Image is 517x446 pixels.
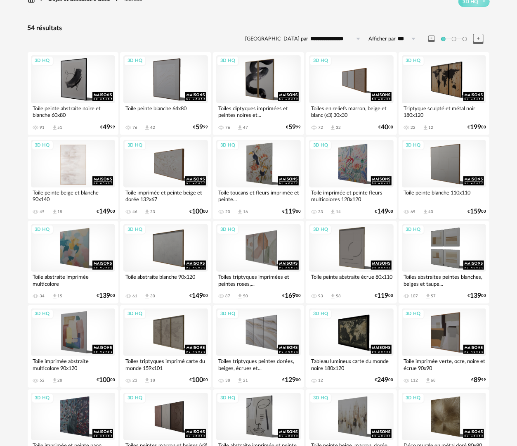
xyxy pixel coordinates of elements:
div: 3D HQ [402,225,425,235]
div: 20 [225,209,230,214]
div: 3D HQ [309,225,332,235]
div: 3D HQ [217,225,239,235]
div: 3D HQ [31,309,54,319]
a: 3D HQ Toile peinte blanche 110x110 69 Download icon 40 €15900 [399,137,490,219]
div: 3D HQ [217,140,239,151]
div: € 00 [282,209,301,214]
div: 38 [225,378,230,383]
div: € 99 [286,125,301,130]
div: 45 [40,209,45,214]
span: Download icon [330,209,336,215]
a: 3D HQ Toiles triptyques imprimées et peintes roses,... 87 Download icon 50 €16900 [213,221,304,304]
div: 3D HQ [309,56,332,66]
a: 3D HQ Toile abstraite imprimée multicolore 34 Download icon 15 €13900 [28,221,119,304]
div: 3D HQ [31,225,54,235]
a: 3D HQ Toile imprimée abstraite multicolore 90x120 52 Download icon 28 €10000 [28,305,119,388]
a: 3D HQ Toile abstraite blanche 90x120 61 Download icon 30 €14900 [120,221,211,304]
div: 3D HQ [309,140,332,151]
span: 40 [381,125,389,130]
div: Toile peinte beige et blanche 90x140 [31,187,116,204]
span: 199 [470,125,481,130]
span: 249 [378,377,389,383]
div: 12 [318,378,323,383]
span: Download icon [52,293,58,299]
span: 100 [99,377,110,383]
div: 23 [150,209,155,214]
span: 119 [378,293,389,299]
div: Toiles triptyques peintes dorées, beiges, écrues et... [216,356,301,372]
div: Toile abstraite blanche 90x120 [123,272,208,288]
span: 89 [474,377,481,383]
div: 3D HQ [402,56,425,66]
div: 54 résultats [28,24,490,33]
div: € 00 [375,293,394,299]
div: Toiles abstraites peintes blanches, beiges et taupe... [402,272,486,288]
div: 3D HQ [124,140,146,151]
span: 59 [196,125,203,130]
div: € 00 [379,125,394,130]
div: 57 [431,294,436,299]
div: 91 [40,125,45,130]
div: Triptyque sculpté et métal noir 180x120 [402,103,486,120]
span: Download icon [144,125,150,131]
span: Download icon [330,125,336,131]
span: 100 [192,209,203,214]
div: Toile imprimée et peinte beige et dorée 132x67 [123,187,208,204]
span: Download icon [425,293,431,299]
div: Toile imprimée verte, ocre, noire et écrue 90x90 [402,356,486,372]
a: 3D HQ Toiles abstraites peintes blanches, beiges et taupe... 107 Download icon 57 €13900 [399,221,490,304]
div: € 00 [282,377,301,383]
div: 14 [336,209,341,214]
div: 21 [243,378,248,383]
div: 47 [243,125,248,130]
div: 3D HQ [124,56,146,66]
div: 107 [411,294,418,299]
div: 15 [58,294,63,299]
span: Download icon [144,377,150,384]
div: Toiles triptyques imprimé carte du monde 159x101 [123,356,208,372]
div: 72 [318,125,323,130]
div: 23 [318,209,323,214]
div: 22 [411,125,416,130]
a: 3D HQ Toile peinte blanche 64x80 76 Download icon 42 €5999 [120,52,211,135]
a: 3D HQ Toile imprimée et peinte beige et dorée 132x67 46 Download icon 23 €10000 [120,137,211,219]
div: 52 [40,378,45,383]
span: 139 [99,293,110,299]
div: € 00 [97,377,115,383]
div: Tableau lumineux carte du monde noire 180x120 [309,356,394,372]
div: € 00 [97,209,115,214]
a: 3D HQ Toiles triptyques peintes dorées, beiges, écrues et... 38 Download icon 21 €12900 [213,305,304,388]
a: 3D HQ Toiles en reliefs marron, beige et blanc (x3) 30x30 72 Download icon 32 €4000 [306,52,397,135]
div: Toile peinte abstraite noire et blanche 60x80 [31,103,116,120]
span: Download icon [425,377,431,384]
div: 3D HQ [124,393,146,403]
span: Download icon [237,125,243,131]
span: 149 [99,209,110,214]
span: Download icon [423,209,429,215]
div: 61 [132,294,137,299]
div: 3D HQ [217,309,239,319]
div: € 99 [193,125,208,130]
div: € 00 [375,209,394,214]
span: Download icon [423,125,429,131]
a: 3D HQ Toile peinte beige et blanche 90x140 45 Download icon 18 €14900 [28,137,119,219]
span: Download icon [237,209,243,215]
span: Download icon [144,293,150,299]
span: 149 [378,209,389,214]
span: 149 [192,293,203,299]
div: Toiles en reliefs marron, beige et blanc (x3) 30x30 [309,103,394,120]
div: Toile peinte blanche 110x110 [402,187,486,204]
div: 76 [132,125,137,130]
div: 18 [150,378,155,383]
div: € 00 [189,377,208,383]
span: 49 [103,125,110,130]
span: 119 [285,209,296,214]
span: Download icon [144,209,150,215]
div: Toiles diptyques imprimées et peintes noires et... [216,103,301,120]
div: € 00 [282,293,301,299]
div: 76 [225,125,230,130]
span: Download icon [52,377,58,384]
div: 3D HQ [309,393,332,403]
div: 87 [225,294,230,299]
div: 3D HQ [31,140,54,151]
